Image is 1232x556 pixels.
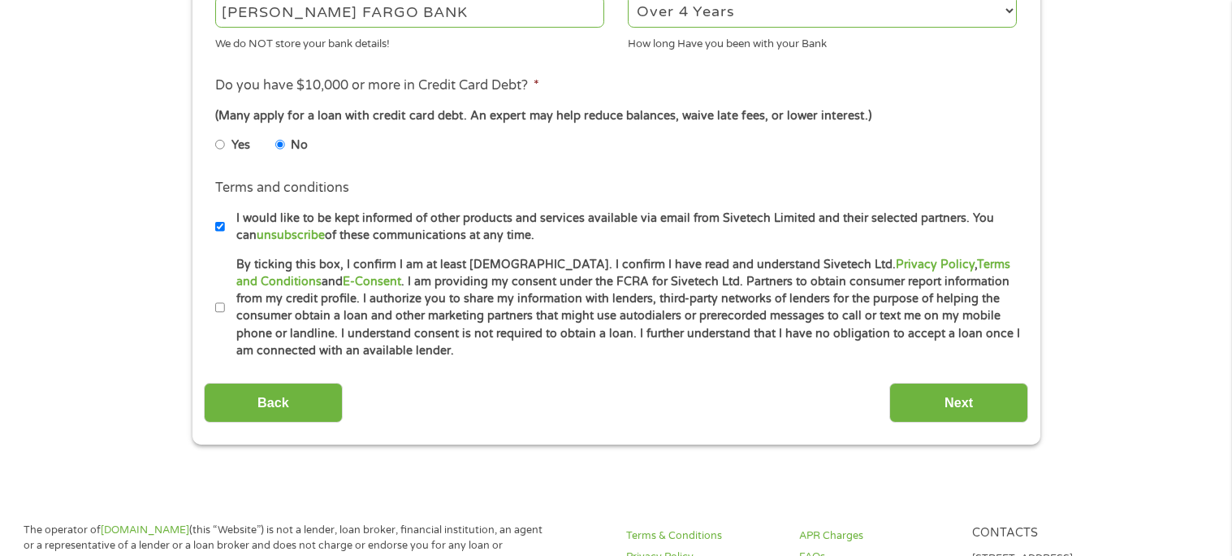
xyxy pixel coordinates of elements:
[204,383,343,423] input: Back
[799,528,953,544] a: APR Charges
[896,258,975,271] a: Privacy Policy
[225,256,1022,360] label: By ticking this box, I confirm I am at least [DEMOGRAPHIC_DATA]. I confirm I have read and unders...
[972,526,1126,541] h4: Contacts
[626,528,780,544] a: Terms & Conditions
[215,77,539,94] label: Do you have $10,000 or more in Credit Card Debt?
[231,137,250,154] label: Yes
[889,383,1028,423] input: Next
[225,210,1022,245] label: I would like to be kept informed of other products and services available via email from Sivetech...
[628,30,1017,52] div: How long Have you been with your Bank
[343,275,401,289] a: E-Consent
[215,180,349,197] label: Terms and conditions
[215,107,1016,125] div: (Many apply for a loan with credit card debt. An expert may help reduce balances, waive late fees...
[236,258,1010,289] a: Terms and Conditions
[101,523,189,536] a: [DOMAIN_NAME]
[257,228,325,242] a: unsubscribe
[215,30,604,52] div: We do NOT store your bank details!
[291,137,308,154] label: No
